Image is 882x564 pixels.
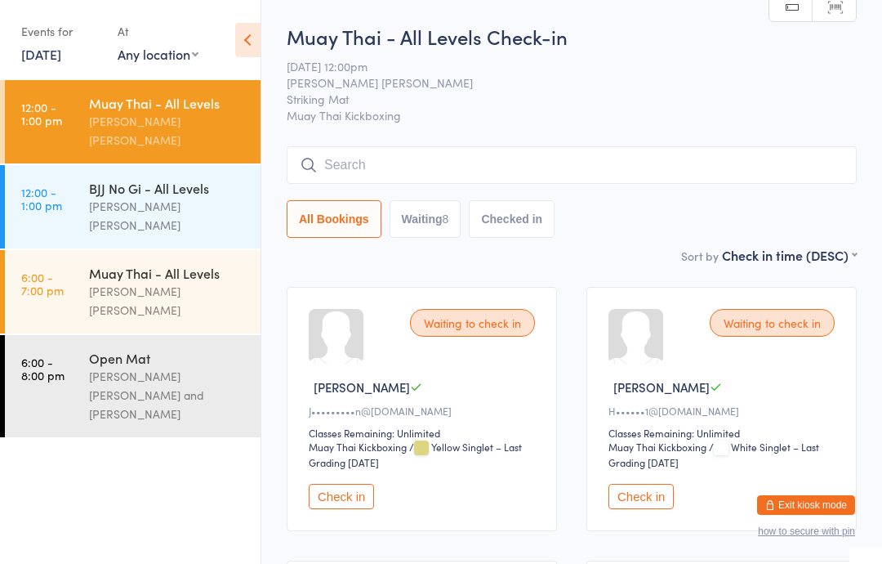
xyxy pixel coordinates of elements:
[287,200,381,238] button: All Bookings
[21,356,65,382] time: 6:00 - 8:00 pm
[89,349,247,367] div: Open Mat
[89,112,247,150] div: [PERSON_NAME] [PERSON_NAME]
[89,94,247,112] div: Muay Thai - All Levels
[314,378,410,396] span: [PERSON_NAME]
[5,335,261,437] a: 6:00 -8:00 pmOpen Mat[PERSON_NAME] [PERSON_NAME] and [PERSON_NAME]
[21,186,62,212] time: 12:00 - 1:00 pm
[287,146,857,184] input: Search
[287,107,857,123] span: Muay Thai Kickboxing
[710,309,835,337] div: Waiting to check in
[21,271,64,297] time: 6:00 - 7:00 pm
[89,367,247,423] div: [PERSON_NAME] [PERSON_NAME] and [PERSON_NAME]
[89,179,247,197] div: BJJ No Gi - All Levels
[608,440,706,454] div: Muay Thai Kickboxing
[608,426,840,440] div: Classes Remaining: Unlimited
[89,282,247,320] div: [PERSON_NAME] [PERSON_NAME]
[5,80,261,163] a: 12:00 -1:00 pmMuay Thai - All Levels[PERSON_NAME] [PERSON_NAME]
[309,404,540,418] div: J•••••••••
[5,250,261,333] a: 6:00 -7:00 pmMuay Thai - All Levels[PERSON_NAME] [PERSON_NAME]
[21,101,62,127] time: 12:00 - 1:00 pm
[309,440,407,454] div: Muay Thai Kickboxing
[309,426,540,440] div: Classes Remaining: Unlimited
[21,18,101,45] div: Events for
[5,165,261,248] a: 12:00 -1:00 pmBJJ No Gi - All Levels[PERSON_NAME] [PERSON_NAME]
[758,526,855,537] button: how to secure with pin
[722,246,857,264] div: Check in time (DESC)
[287,23,857,50] h2: Muay Thai - All Levels Check-in
[613,378,710,396] span: [PERSON_NAME]
[118,18,198,45] div: At
[287,58,831,74] span: [DATE] 12:00pm
[410,309,535,337] div: Waiting to check in
[287,74,831,91] span: [PERSON_NAME] [PERSON_NAME]
[89,197,247,235] div: [PERSON_NAME] [PERSON_NAME]
[89,264,247,282] div: Muay Thai - All Levels
[21,45,61,63] a: [DATE]
[469,200,555,238] button: Checked in
[757,495,855,515] button: Exit kiosk mode
[608,484,674,509] button: Check in
[390,200,461,238] button: Waiting8
[287,91,831,107] span: Striking Mat
[443,213,449,226] div: 8
[608,404,840,418] div: H••••••
[309,484,374,509] button: Check in
[681,248,719,264] label: Sort by
[118,45,198,63] div: Any location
